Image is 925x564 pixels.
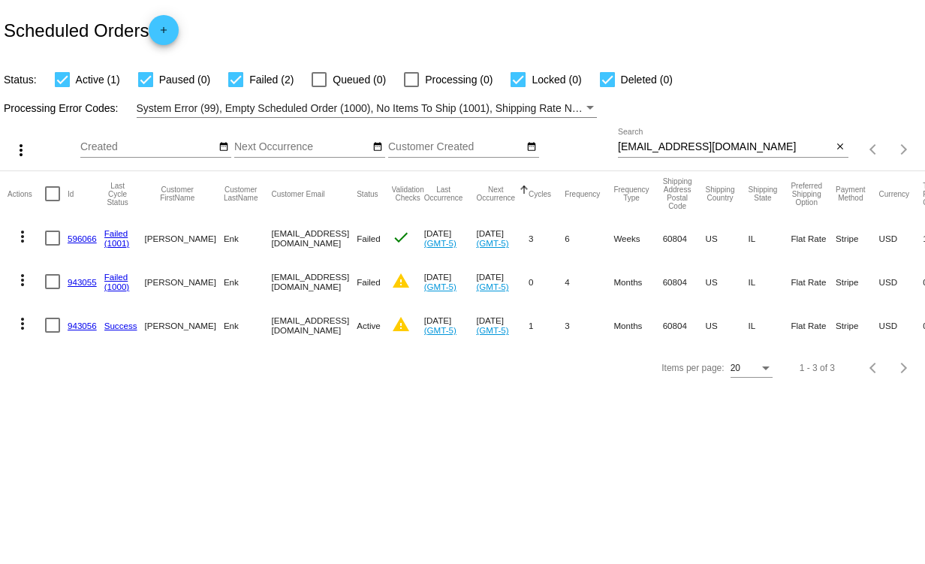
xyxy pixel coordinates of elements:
[8,171,45,216] mat-header-cell: Actions
[145,303,224,347] mat-cell: [PERSON_NAME]
[476,238,508,248] a: (GMT-5)
[706,260,749,303] mat-cell: US
[104,272,128,282] a: Failed
[613,303,662,347] mat-cell: Months
[836,216,878,260] mat-cell: Stripe
[889,353,919,383] button: Next page
[424,238,456,248] a: (GMT-5)
[271,260,357,303] mat-cell: [EMAIL_ADDRESS][DOMAIN_NAME]
[661,363,724,373] div: Items per page:
[565,189,600,198] button: Change sorting for Frequency
[859,134,889,164] button: Previous page
[791,303,836,347] mat-cell: Flat Rate
[613,260,662,303] mat-cell: Months
[372,141,383,153] mat-icon: date_range
[532,71,581,89] span: Locked (0)
[4,102,119,114] span: Processing Error Codes:
[14,271,32,289] mat-icon: more_vert
[833,140,848,155] button: Clear
[388,141,523,153] input: Customer Created
[706,185,735,202] button: Change sorting for ShippingCountry
[424,303,477,347] mat-cell: [DATE]
[357,321,381,330] span: Active
[145,185,210,202] button: Change sorting for CustomerFirstName
[836,303,878,347] mat-cell: Stripe
[224,260,272,303] mat-cell: Enk
[476,303,529,347] mat-cell: [DATE]
[706,216,749,260] mat-cell: US
[791,260,836,303] mat-cell: Flat Rate
[424,185,463,202] button: Change sorting for LastOccurrenceUtc
[663,303,706,347] mat-cell: 60804
[613,216,662,260] mat-cell: Weeks
[271,303,357,347] mat-cell: [EMAIL_ADDRESS][DOMAIN_NAME]
[565,303,613,347] mat-cell: 3
[835,141,845,153] mat-icon: close
[104,228,128,238] a: Failed
[392,171,424,216] mat-header-cell: Validation Checks
[155,25,173,43] mat-icon: add
[12,141,30,159] mat-icon: more_vert
[879,260,923,303] mat-cell: USD
[271,189,324,198] button: Change sorting for CustomerEmail
[529,189,551,198] button: Change sorting for Cycles
[565,216,613,260] mat-cell: 6
[889,134,919,164] button: Next page
[836,260,878,303] mat-cell: Stripe
[424,216,477,260] mat-cell: [DATE]
[68,321,97,330] a: 943056
[145,216,224,260] mat-cell: [PERSON_NAME]
[731,363,773,374] mat-select: Items per page:
[333,71,386,89] span: Queued (0)
[476,260,529,303] mat-cell: [DATE]
[613,185,649,202] button: Change sorting for FrequencyType
[357,277,381,287] span: Failed
[663,177,692,210] button: Change sorting for ShippingPostcode
[731,363,740,373] span: 20
[80,141,215,153] input: Created
[476,216,529,260] mat-cell: [DATE]
[145,260,224,303] mat-cell: [PERSON_NAME]
[879,189,910,198] button: Change sorting for CurrencyIso
[565,260,613,303] mat-cell: 4
[476,185,515,202] button: Change sorting for NextOccurrenceUtc
[224,185,258,202] button: Change sorting for CustomerLastName
[357,234,381,243] span: Failed
[104,238,130,248] a: (1001)
[68,234,97,243] a: 596066
[529,260,565,303] mat-cell: 0
[249,71,294,89] span: Failed (2)
[218,141,229,153] mat-icon: date_range
[748,216,791,260] mat-cell: IL
[748,185,777,202] button: Change sorting for ShippingState
[836,185,865,202] button: Change sorting for PaymentMethod.Type
[476,282,508,291] a: (GMT-5)
[663,216,706,260] mat-cell: 60804
[392,315,410,333] mat-icon: warning
[357,189,378,198] button: Change sorting for Status
[392,228,410,246] mat-icon: check
[748,303,791,347] mat-cell: IL
[392,272,410,290] mat-icon: warning
[529,216,565,260] mat-cell: 3
[68,277,97,287] a: 943055
[526,141,537,153] mat-icon: date_range
[529,303,565,347] mat-cell: 1
[879,216,923,260] mat-cell: USD
[68,189,74,198] button: Change sorting for Id
[4,15,179,45] h2: Scheduled Orders
[791,182,822,207] button: Change sorting for PreferredShippingOption
[424,325,456,335] a: (GMT-5)
[4,74,37,86] span: Status:
[800,363,835,373] div: 1 - 3 of 3
[748,260,791,303] mat-cell: IL
[159,71,210,89] span: Paused (0)
[271,216,357,260] mat-cell: [EMAIL_ADDRESS][DOMAIN_NAME]
[14,228,32,246] mat-icon: more_vert
[76,71,120,89] span: Active (1)
[621,71,673,89] span: Deleted (0)
[791,216,836,260] mat-cell: Flat Rate
[859,353,889,383] button: Previous page
[14,315,32,333] mat-icon: more_vert
[137,99,598,118] mat-select: Filter by Processing Error Codes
